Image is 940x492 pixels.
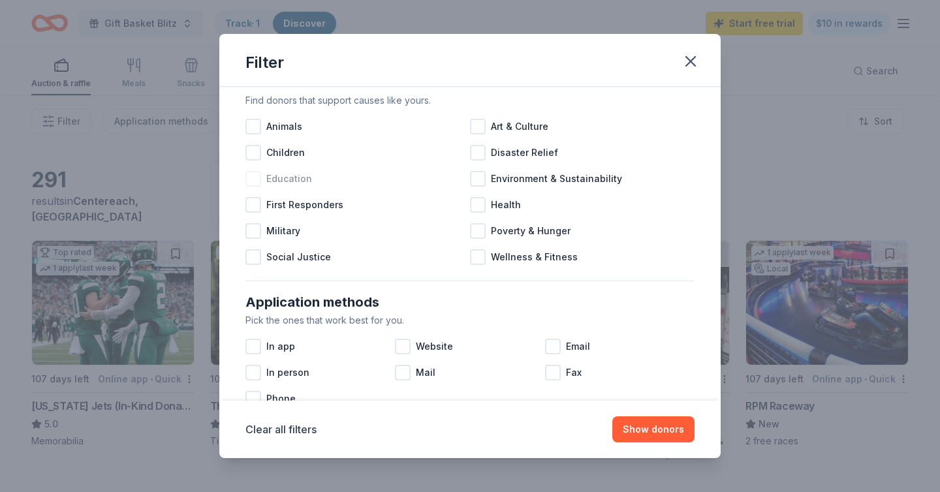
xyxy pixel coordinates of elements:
span: Environment & Sustainability [491,171,622,187]
div: Find donors that support causes like yours. [245,93,695,108]
span: Website [416,339,453,354]
button: Show donors [612,416,695,442]
span: In person [266,365,309,380]
span: Email [566,339,590,354]
span: Art & Culture [491,119,548,134]
span: First Responders [266,197,343,213]
span: Animals [266,119,302,134]
span: Military [266,223,300,239]
span: Children [266,145,305,161]
div: Application methods [245,292,695,313]
span: Fax [566,365,582,380]
span: Mail [416,365,435,380]
span: Health [491,197,521,213]
div: Pick the ones that work best for you. [245,313,695,328]
div: Filter [245,52,284,73]
span: Phone [266,391,296,407]
span: In app [266,339,295,354]
span: Social Justice [266,249,331,265]
span: Disaster Relief [491,145,558,161]
span: Wellness & Fitness [491,249,578,265]
button: Clear all filters [245,422,317,437]
span: Poverty & Hunger [491,223,571,239]
span: Education [266,171,312,187]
